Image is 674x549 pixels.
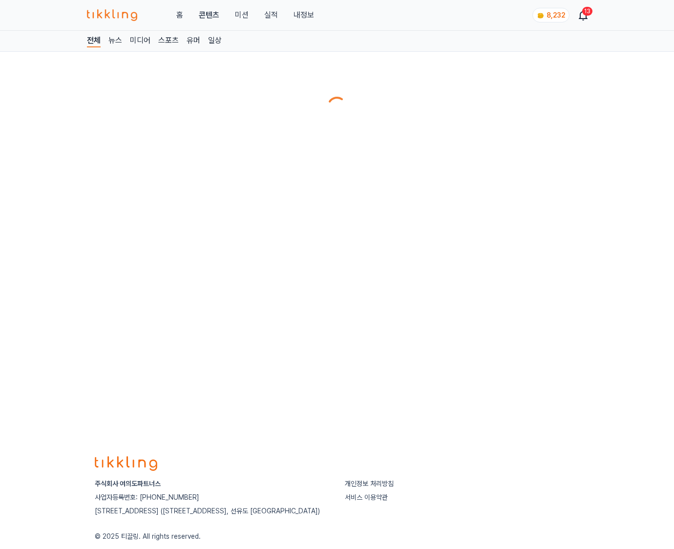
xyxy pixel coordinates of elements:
p: 주식회사 여의도파트너스 [95,479,329,488]
p: 사업자등록번호: [PHONE_NUMBER] [95,492,329,502]
img: coin [537,12,545,20]
a: 미디어 [130,35,150,47]
a: 스포츠 [158,35,179,47]
p: [STREET_ADDRESS] ([STREET_ADDRESS], 선유도 [GEOGRAPHIC_DATA]) [95,506,329,516]
a: 서비스 이용약관 [345,493,388,501]
a: 일상 [208,35,222,47]
a: 전체 [87,35,101,47]
a: 실적 [264,9,278,21]
a: 내정보 [294,9,314,21]
a: coin 8,232 [532,8,568,22]
p: © 2025 티끌링. All rights reserved. [95,531,579,541]
a: 콘텐츠 [199,9,219,21]
a: 홈 [176,9,183,21]
span: 8,232 [547,11,565,19]
a: 13 [579,9,587,21]
div: 13 [582,7,592,16]
a: 개인정보 처리방침 [345,480,394,487]
button: 미션 [235,9,249,21]
a: 뉴스 [108,35,122,47]
a: 유머 [187,35,200,47]
img: logo [95,456,157,471]
img: 티끌링 [87,9,137,21]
